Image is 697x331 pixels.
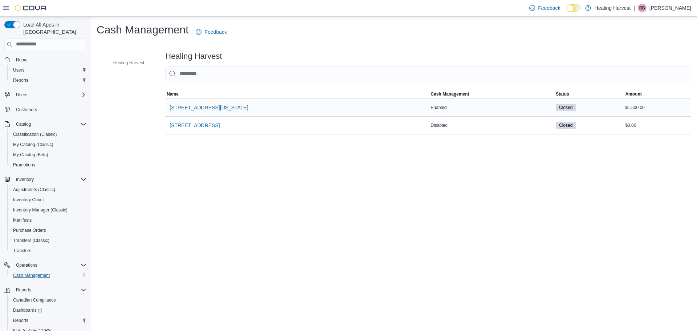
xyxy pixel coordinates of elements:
a: Home [13,56,30,64]
span: Manifests [13,217,32,223]
button: Users [7,65,89,75]
button: Promotions [7,160,89,170]
span: Operations [16,262,37,268]
div: Brittany Brown [638,4,647,12]
span: Closed [556,122,576,129]
button: Reports [7,315,89,326]
a: Promotions [10,161,38,169]
span: Adjustments (Classic) [10,185,86,194]
span: My Catalog (Beta) [13,152,48,158]
button: Customers [1,104,89,115]
button: Purchase Orders [7,225,89,235]
span: Purchase Orders [10,226,86,235]
span: Classification (Classic) [13,132,57,137]
span: Classification (Classic) [10,130,86,139]
button: Adjustments (Classic) [7,185,89,195]
button: Transfers [7,246,89,256]
span: Dashboards [13,307,42,313]
button: Canadian Compliance [7,295,89,305]
button: My Catalog (Classic) [7,140,89,150]
button: Reports [13,286,34,294]
button: Inventory Count [7,195,89,205]
p: Healing Harvest [595,4,631,12]
a: Reports [10,316,31,325]
span: Dashboards [10,306,86,315]
span: Reports [10,316,86,325]
button: My Catalog (Beta) [7,150,89,160]
button: Inventory [13,175,37,184]
button: Amount [624,90,691,98]
button: Manifests [7,215,89,225]
span: Reports [16,287,31,293]
span: Inventory Manager (Classic) [10,206,86,214]
span: Canadian Compliance [10,296,86,304]
button: Name [165,90,429,98]
span: Closed [559,104,572,111]
span: Inventory Count [13,197,44,203]
span: Home [16,57,28,63]
a: Purchase Orders [10,226,49,235]
a: Users [10,66,27,74]
a: Classification (Classic) [10,130,60,139]
div: $1,500.00 [624,103,691,112]
span: Transfers (Classic) [10,236,86,245]
button: Inventory Manager (Classic) [7,205,89,215]
span: Cash Management [431,91,469,97]
button: Status [554,90,624,98]
button: Catalog [1,119,89,129]
input: This is a search bar. As you type, the results lower in the page will automatically filter. [165,66,691,81]
a: Manifests [10,216,34,225]
span: Amount [625,91,641,97]
span: Feedback [538,4,560,12]
h3: Healing Harvest [165,52,222,61]
button: Classification (Classic) [7,129,89,140]
span: Inventory Count [10,195,86,204]
a: Transfers (Classic) [10,236,52,245]
a: Inventory Manager (Classic) [10,206,70,214]
span: BB [639,4,645,12]
span: Catalog [16,121,31,127]
button: [STREET_ADDRESS] [167,118,223,133]
p: | [633,4,635,12]
span: Home [13,55,86,64]
span: Adjustments (Classic) [13,187,55,193]
span: Feedback [204,28,227,36]
h1: Cash Management [97,23,188,37]
span: Inventory Manager (Classic) [13,207,68,213]
a: Transfers [10,246,34,255]
span: Promotions [10,161,86,169]
span: Customers [13,105,86,114]
span: Users [13,67,24,73]
button: Catalog [13,120,34,129]
span: Cash Management [10,271,86,280]
a: Adjustments (Classic) [10,185,58,194]
p: [PERSON_NAME] [649,4,691,12]
a: Canadian Compliance [10,296,59,304]
button: Reports [7,75,89,85]
span: Reports [13,77,28,83]
a: Inventory Count [10,195,47,204]
span: Reports [13,318,28,323]
span: Inventory [13,175,86,184]
span: Manifests [10,216,86,225]
div: Enabled [429,103,554,112]
a: Customers [13,105,40,114]
span: Transfers (Classic) [13,238,49,243]
a: Cash Management [10,271,53,280]
span: Canadian Compliance [13,297,56,303]
a: Dashboards [10,306,45,315]
button: Cash Management [7,270,89,280]
span: Reports [13,286,86,294]
button: Cash Management [429,90,554,98]
button: Transfers (Classic) [7,235,89,246]
a: Feedback [193,25,229,39]
span: Operations [13,261,86,270]
span: Users [13,90,86,99]
span: Promotions [13,162,35,168]
a: Reports [10,76,31,85]
button: [STREET_ADDRESS][US_STATE] [167,100,251,115]
span: My Catalog (Beta) [10,150,86,159]
span: Users [10,66,86,74]
a: Feedback [526,1,563,15]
